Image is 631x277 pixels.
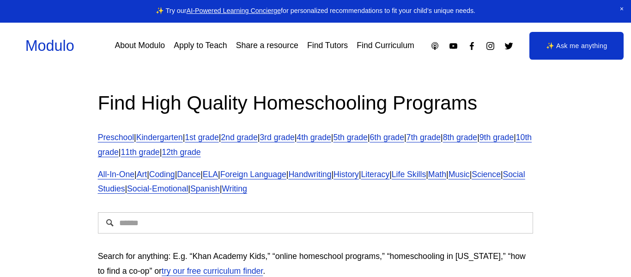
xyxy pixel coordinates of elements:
[361,170,389,179] a: Literacy
[443,133,477,142] a: 8th grade
[98,133,532,157] a: 10th grade
[25,37,74,54] a: Modulo
[136,133,183,142] a: Kindergarten
[121,148,159,157] a: 11th grade
[449,170,470,179] a: Music
[98,90,534,116] h2: Find High Quality Homeschooling Programs
[222,184,247,193] a: Writing
[98,212,534,234] input: Search
[333,133,367,142] a: 5th grade
[127,184,188,193] a: Social-Emotional
[288,170,331,179] a: Handwriting
[190,184,220,193] a: Spanish
[177,170,200,179] a: Dance
[236,38,298,54] a: Share a resource
[297,133,331,142] a: 4th grade
[98,133,134,142] a: Preschool
[98,167,534,197] p: | | | | | | | | | | | | | | | |
[449,41,458,51] a: YouTube
[428,170,446,179] a: Math
[137,170,147,179] a: Art
[504,41,514,51] a: Twitter
[472,170,501,179] a: Science
[203,170,218,179] a: ELA
[187,7,281,14] a: AI-Powered Learning Concierge
[162,266,263,276] a: try our free curriculum finder
[467,41,477,51] a: Facebook
[357,38,414,54] a: Find Curriculum
[220,170,286,179] a: Foreign Language
[185,133,219,142] a: 1st grade
[334,170,359,179] a: History
[115,38,165,54] a: About Modulo
[370,133,404,142] a: 6th grade
[392,170,426,179] a: Life Skills
[98,130,534,160] p: | | | | | | | | | | | | |
[307,38,348,54] a: Find Tutors
[430,41,440,51] a: Apple Podcasts
[485,41,495,51] a: Instagram
[98,170,134,179] a: All-In-One
[221,133,257,142] a: 2nd grade
[98,170,525,194] a: Social Studies
[479,133,514,142] a: 9th grade
[162,148,200,157] a: 12th grade
[174,38,227,54] a: Apply to Teach
[149,170,175,179] a: Coding
[260,133,294,142] a: 3rd grade
[529,32,624,60] a: ✨ Ask me anything
[407,133,441,142] a: 7th grade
